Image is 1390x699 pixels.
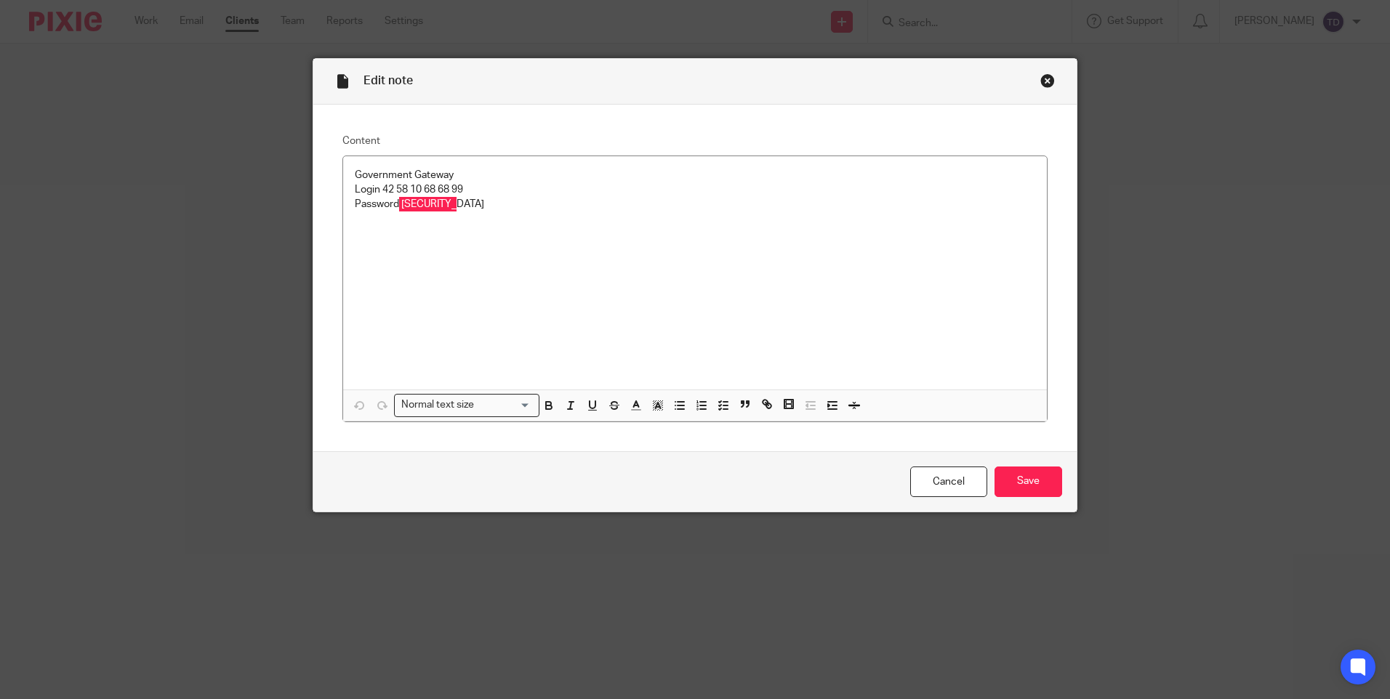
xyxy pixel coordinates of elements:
[355,197,1035,211] p: Password [SECURITY_DATA]
[398,397,477,413] span: Normal text size
[995,466,1062,498] input: Save
[910,466,987,498] a: Cancel
[342,134,1048,148] label: Content
[478,397,531,413] input: Search for option
[1040,73,1055,88] div: Close this dialog window
[394,394,539,416] div: Search for option
[363,75,413,86] span: Edit note
[355,168,1035,182] p: Government Gateway
[355,182,1035,197] p: Login 42 58 10 68 68 99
